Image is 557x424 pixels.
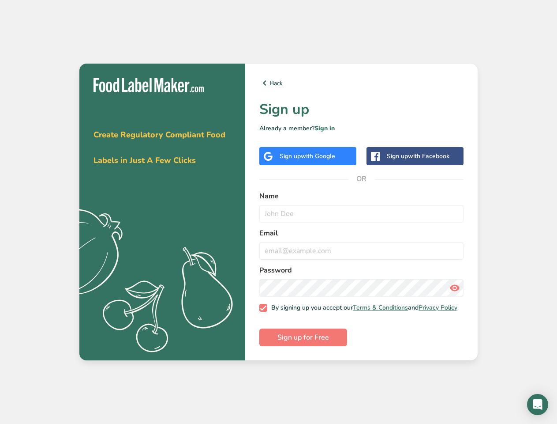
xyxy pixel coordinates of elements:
span: By signing up you accept our and [267,304,458,312]
span: Sign up for Free [277,332,329,343]
input: John Doe [259,205,464,223]
div: Sign up [387,151,449,161]
label: Name [259,191,464,201]
a: Privacy Policy [419,303,457,312]
img: Food Label Maker [93,78,204,92]
div: Open Intercom Messenger [527,394,548,415]
span: OR [348,166,375,192]
a: Back [259,78,464,88]
a: Terms & Conditions [353,303,408,312]
label: Password [259,265,464,276]
input: email@example.com [259,242,464,260]
a: Sign in [314,124,335,132]
p: Already a member? [259,124,464,133]
div: Sign up [280,151,335,161]
span: with Google [301,152,335,160]
label: Email [259,228,464,238]
span: with Facebook [408,152,449,160]
span: Create Regulatory Compliant Food Labels in Just A Few Clicks [93,129,225,166]
button: Sign up for Free [259,329,347,346]
h1: Sign up [259,99,464,120]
